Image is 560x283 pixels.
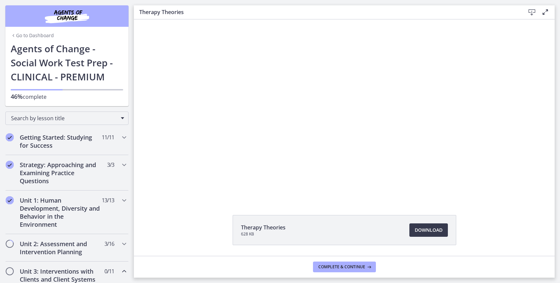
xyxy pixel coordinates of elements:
span: 628 KB [241,231,286,237]
span: 11 / 11 [102,133,114,141]
h1: Agents of Change - Social Work Test Prep - CLINICAL - PREMIUM [11,42,123,84]
i: Completed [6,196,14,204]
h2: Unit 1: Human Development, Diversity and Behavior in the Environment [20,196,101,228]
p: complete [11,92,123,101]
a: Download [409,223,448,237]
a: Go to Dashboard [11,32,54,39]
h3: Therapy Theories [139,8,514,16]
i: Completed [6,133,14,141]
span: 46% [11,92,23,100]
h2: Unit 2: Assessment and Intervention Planning [20,240,101,256]
span: Complete & continue [318,264,365,270]
h2: Getting Started: Studying for Success [20,133,101,149]
i: Completed [6,161,14,169]
span: Search by lesson title [11,115,117,122]
img: Agents of Change [27,8,107,24]
div: Search by lesson title [5,112,129,125]
span: 3 / 3 [107,161,114,169]
span: 3 / 16 [104,240,114,248]
iframe: Video Lesson [134,19,555,200]
span: 0 / 11 [104,267,114,275]
span: Download [415,226,443,234]
span: 13 / 13 [102,196,114,204]
button: Complete & continue [313,262,376,272]
h2: Strategy: Approaching and Examining Practice Questions [20,161,101,185]
span: Therapy Theories [241,223,286,231]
